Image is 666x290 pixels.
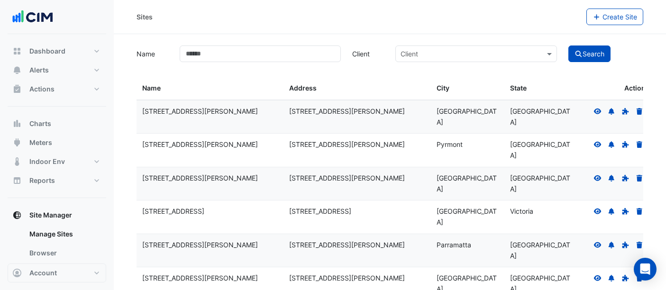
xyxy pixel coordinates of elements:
[29,268,57,278] span: Account
[634,258,657,281] div: Open Intercom Messenger
[289,139,425,150] div: [STREET_ADDRESS][PERSON_NAME]
[289,206,425,217] div: [STREET_ADDRESS]
[12,65,22,75] app-icon: Alerts
[8,61,106,80] button: Alerts
[635,140,644,148] a: Delete Site
[29,138,52,147] span: Meters
[12,84,22,94] app-icon: Actions
[437,240,499,251] div: Parramatta
[29,84,55,94] span: Actions
[12,46,22,56] app-icon: Dashboard
[8,42,106,61] button: Dashboard
[131,45,174,62] label: Name
[510,206,572,217] div: Victoria
[510,139,572,161] div: [GEOGRAPHIC_DATA]
[510,173,572,195] div: [GEOGRAPHIC_DATA]
[586,9,644,25] button: Create Site
[635,174,644,182] a: Delete Site
[289,84,317,92] span: Address
[142,84,161,92] span: Name
[510,240,572,262] div: [GEOGRAPHIC_DATA]
[29,119,51,128] span: Charts
[437,206,499,228] div: [GEOGRAPHIC_DATA]
[635,241,644,249] a: Delete Site
[22,244,106,263] a: Browser
[142,206,278,217] div: [STREET_ADDRESS]
[29,157,65,166] span: Indoor Env
[624,83,646,94] span: Action
[437,106,499,128] div: [GEOGRAPHIC_DATA]
[142,240,278,251] div: [STREET_ADDRESS][PERSON_NAME]
[8,171,106,190] button: Reports
[22,263,106,281] a: Meter Providers
[29,210,72,220] span: Site Manager
[142,173,278,184] div: [STREET_ADDRESS][PERSON_NAME]
[12,157,22,166] app-icon: Indoor Env
[437,173,499,195] div: [GEOGRAPHIC_DATA]
[568,45,611,62] button: Search
[29,176,55,185] span: Reports
[22,225,106,244] a: Manage Sites
[510,84,527,92] span: State
[289,240,425,251] div: [STREET_ADDRESS][PERSON_NAME]
[12,210,22,220] app-icon: Site Manager
[289,273,425,284] div: [STREET_ADDRESS][PERSON_NAME]
[8,133,106,152] button: Meters
[8,152,106,171] button: Indoor Env
[29,46,65,56] span: Dashboard
[142,106,278,117] div: [STREET_ADDRESS][PERSON_NAME]
[602,13,637,21] span: Create Site
[347,45,390,62] label: Client
[11,8,54,27] img: Company Logo
[510,106,572,128] div: [GEOGRAPHIC_DATA]
[635,107,644,115] a: Delete Site
[289,106,425,117] div: [STREET_ADDRESS][PERSON_NAME]
[12,176,22,185] app-icon: Reports
[29,65,49,75] span: Alerts
[142,139,278,150] div: [STREET_ADDRESS][PERSON_NAME]
[12,138,22,147] app-icon: Meters
[289,173,425,184] div: [STREET_ADDRESS][PERSON_NAME]
[8,263,106,282] button: Account
[142,273,278,284] div: [STREET_ADDRESS][PERSON_NAME]
[437,139,499,150] div: Pyrmont
[437,84,449,92] span: City
[137,12,153,22] div: Sites
[8,80,106,99] button: Actions
[12,119,22,128] app-icon: Charts
[8,114,106,133] button: Charts
[635,207,644,215] a: Delete Site
[8,206,106,225] button: Site Manager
